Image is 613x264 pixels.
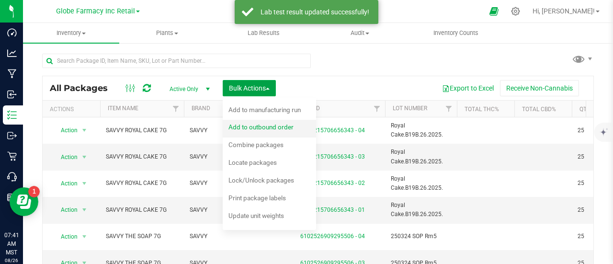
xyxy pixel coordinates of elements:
span: SAVVY [190,179,274,188]
a: 6605215706656343 - 02 [300,180,365,186]
span: Action [52,150,78,164]
button: Export to Excel [436,80,500,96]
inline-svg: Call Center [7,172,17,182]
span: select [79,230,91,243]
span: SAVVY ROYAL CAKE 7G [106,179,178,188]
span: Action [52,203,78,217]
span: SAVVY [190,206,274,215]
span: Combine packages [228,141,284,149]
button: Receive Non-Cannabis [500,80,579,96]
span: All Packages [50,83,117,93]
span: SAVVY ROYAL CAKE 7G [106,206,178,215]
span: SAVVY [190,232,274,241]
div: Manage settings [510,7,522,16]
span: Royal Cake.B19B.26.2025. [391,201,451,219]
span: Inventory Counts [420,29,491,37]
span: Bulk Actions [229,84,270,92]
a: Total THC% [465,106,499,113]
span: select [79,124,91,137]
span: SAVVY [190,152,274,161]
span: select [79,203,91,217]
inline-svg: Inventory [7,110,17,120]
inline-svg: Inbound [7,90,17,99]
a: Lot Number [393,105,427,112]
span: Action [52,124,78,137]
iframe: Resource center unread badge [28,186,40,197]
span: select [79,150,91,164]
span: Open Ecommerce Menu [483,2,505,21]
p: 08/26 [4,257,19,264]
span: Hi, [PERSON_NAME]! [533,7,595,15]
span: 250324 SOP Rm5 [391,232,451,241]
inline-svg: Retail [7,151,17,161]
a: Inventory [23,23,119,43]
span: Lab Results [235,29,293,37]
iframe: Resource center [10,187,38,216]
p: 07:41 AM MST [4,231,19,257]
a: 6102526909295506 - 04 [300,233,365,240]
a: Qty [579,106,590,113]
input: Search Package ID, Item Name, SKU, Lot or Part Number... [42,54,311,68]
inline-svg: Analytics [7,48,17,58]
span: SAVVY THE SOAP 7G [106,232,178,241]
span: Action [52,177,78,190]
a: Filter [369,101,385,117]
a: 6605215706656343 - 03 [300,153,365,160]
span: Inventory [23,29,119,37]
span: select [79,177,91,190]
span: Add to outbound order [228,123,294,131]
a: Item Name [108,105,138,112]
span: SAVVY ROYAL CAKE 7G [106,152,178,161]
inline-svg: Dashboard [7,28,17,37]
span: Update unit weights [228,212,284,219]
span: Add to manufacturing run [228,106,301,114]
div: Lab test result updated successfully! [259,7,371,17]
span: SAVVY [190,126,274,135]
a: Total CBD% [522,106,556,113]
inline-svg: Manufacturing [7,69,17,79]
div: Actions [50,106,96,113]
a: Inventory Counts [408,23,504,43]
span: Plants [120,29,215,37]
a: Plants [119,23,216,43]
span: Locate packages [228,159,277,166]
span: Print package labels [228,194,286,202]
a: 6605215706656343 - 04 [300,127,365,134]
a: Filter [168,101,184,117]
a: Audit [312,23,408,43]
span: Globe Farmacy Inc Retail [56,7,135,15]
span: Royal Cake.B19B.26.2025. [391,174,451,193]
span: Lock/Unlock packages [228,176,294,184]
a: Brand [192,105,210,112]
inline-svg: Outbound [7,131,17,140]
button: Bulk Actions [223,80,276,96]
inline-svg: Reports [7,193,17,202]
a: Lab Results [216,23,312,43]
a: Filter [441,101,457,117]
span: Audit [312,29,408,37]
span: Royal Cake.B19B.26.2025. [391,121,451,139]
span: Action [52,230,78,243]
span: SAVVY ROYAL CAKE 7G [106,126,178,135]
span: Royal Cake.B19B.26.2025. [391,148,451,166]
a: 6605215706656343 - 01 [300,207,365,213]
